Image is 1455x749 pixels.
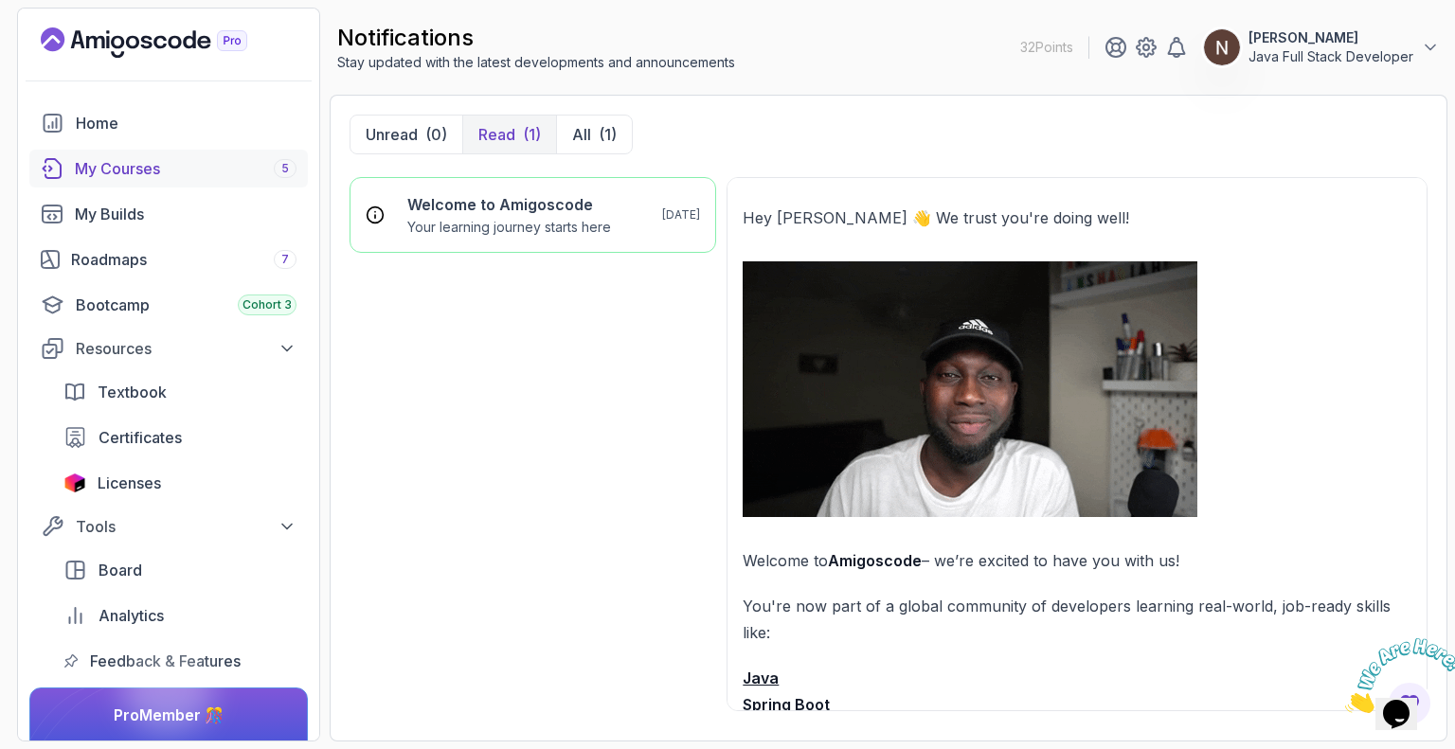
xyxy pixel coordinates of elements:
[1020,38,1073,57] p: 32 Points
[556,116,632,153] button: All(1)
[63,473,86,492] img: jetbrains icon
[99,559,142,581] span: Board
[523,123,541,146] div: (1)
[407,193,611,216] h6: Welcome to Amigoscode
[29,195,308,233] a: builds
[98,472,161,494] span: Licenses
[337,53,735,72] p: Stay updated with the latest developments and announcements
[29,509,308,544] button: Tools
[242,297,292,312] span: Cohort 3
[743,547,1411,574] p: Welcome to – we’re excited to have you with us!
[90,650,241,672] span: Feedback & Features
[407,218,611,237] p: Your learning journey starts here
[1203,28,1440,66] button: user profile image[PERSON_NAME]Java Full Stack Developer
[425,123,447,146] div: (0)
[75,157,296,180] div: My Courses
[828,551,922,570] strong: Amigoscode
[366,123,418,146] p: Unread
[1248,28,1413,47] p: [PERSON_NAME]
[29,331,308,366] button: Resources
[1248,47,1413,66] p: Java Full Stack Developer
[599,123,617,146] div: (1)
[743,205,1411,231] p: Hey [PERSON_NAME] 👋 We trust you're doing well!
[52,551,308,589] a: board
[1338,631,1455,721] iframe: chat widget
[462,116,556,153] button: Read(1)
[743,669,779,687] a: Java
[478,123,515,146] p: Read
[662,207,700,223] p: [DATE]
[29,104,308,142] a: home
[76,294,296,316] div: Bootcamp
[350,116,462,153] button: Unread(0)
[1204,29,1240,65] img: user profile image
[52,597,308,634] a: analytics
[52,642,308,680] a: feedback
[99,426,182,449] span: Certificates
[29,241,308,278] a: roadmaps
[337,23,735,53] h2: notifications
[98,381,167,403] span: Textbook
[76,515,296,538] div: Tools
[572,123,591,146] p: All
[743,695,830,714] a: Spring Boot
[52,464,308,502] a: licenses
[52,373,308,411] a: textbook
[75,203,296,225] div: My Builds
[281,161,289,176] span: 5
[76,337,296,360] div: Resources
[743,593,1411,646] p: You're now part of a global community of developers learning real-world, job-ready skills like:
[281,252,289,267] span: 7
[8,8,125,82] img: Chat attention grabber
[71,248,296,271] div: Roadmaps
[99,604,164,627] span: Analytics
[52,419,308,456] a: certificates
[41,27,291,58] a: Landing page
[76,112,296,134] div: Home
[29,150,308,187] a: courses
[743,261,1197,517] img: Welcome GIF
[29,286,308,324] a: bootcamp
